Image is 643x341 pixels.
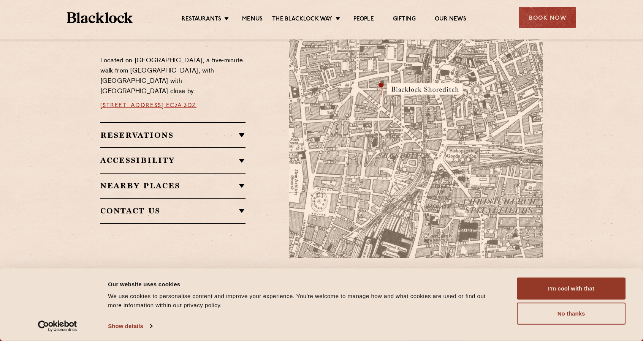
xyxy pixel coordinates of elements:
button: No thanks [517,303,626,325]
a: Our News [435,16,466,24]
a: Usercentrics Cookiebot - opens in a new window [24,320,91,332]
h2: Accessibility [100,156,246,165]
h2: Nearby Places [100,181,246,190]
div: Book Now [519,7,576,28]
div: Our website uses cookies [108,279,500,289]
img: svg%3E [461,187,567,258]
a: EC2A 3DZ [166,103,196,109]
div: We use cookies to personalise content and improve your experience. You're welcome to manage how a... [108,292,500,310]
button: I'm cool with that [517,278,626,300]
a: Show details [108,320,152,332]
a: [STREET_ADDRESS], [100,103,166,109]
a: Menus [242,16,263,24]
p: Located on [GEOGRAPHIC_DATA], a five-minute walk from [GEOGRAPHIC_DATA], with [GEOGRAPHIC_DATA] w... [100,56,246,97]
h2: Contact Us [100,206,246,215]
h2: Reservations [100,131,246,140]
a: The Blacklock Way [272,16,332,24]
a: Gifting [393,16,416,24]
img: BL_Textured_Logo-footer-cropped.svg [67,12,133,23]
a: Restaurants [182,16,221,24]
a: People [353,16,374,24]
